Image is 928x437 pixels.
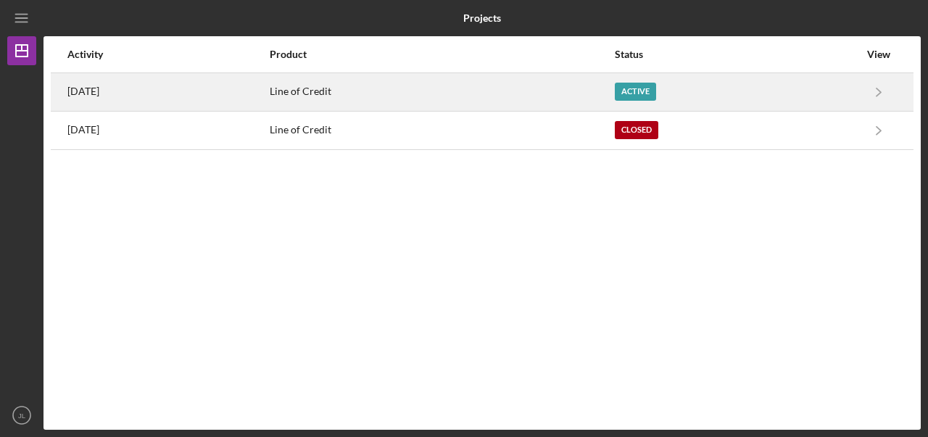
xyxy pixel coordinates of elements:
time: 2025-08-03 22:43 [67,86,99,97]
button: JL [7,401,36,430]
div: Line of Credit [270,74,613,110]
b: Projects [463,12,501,24]
div: Product [270,49,613,60]
div: Status [615,49,859,60]
div: Active [615,83,656,101]
time: 2025-07-21 20:56 [67,124,99,136]
div: Line of Credit [270,112,613,149]
div: View [861,49,897,60]
div: Closed [615,121,658,139]
text: JL [18,412,26,420]
div: Activity [67,49,268,60]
